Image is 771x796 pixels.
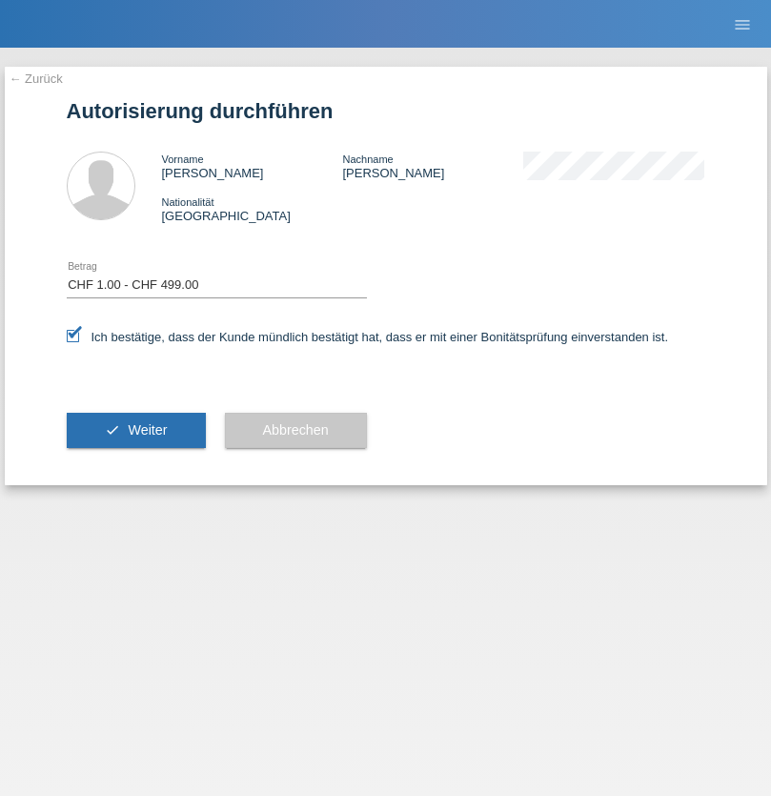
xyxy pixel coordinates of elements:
[67,413,206,449] button: check Weiter
[128,422,167,438] span: Weiter
[733,15,752,34] i: menu
[342,152,523,180] div: [PERSON_NAME]
[105,422,120,438] i: check
[67,330,669,344] label: Ich bestätige, dass der Kunde mündlich bestätigt hat, dass er mit einer Bonitätsprüfung einversta...
[723,18,761,30] a: menu
[162,153,204,165] span: Vorname
[10,71,63,86] a: ← Zurück
[263,422,329,438] span: Abbrechen
[162,152,343,180] div: [PERSON_NAME]
[342,153,393,165] span: Nachname
[162,196,214,208] span: Nationalität
[162,194,343,223] div: [GEOGRAPHIC_DATA]
[67,99,705,123] h1: Autorisierung durchführen
[225,413,367,449] button: Abbrechen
